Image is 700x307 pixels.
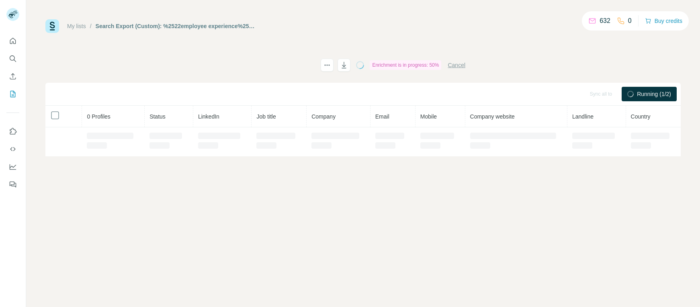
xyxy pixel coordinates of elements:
[256,113,276,120] span: Job title
[96,22,255,30] div: Search Export (Custom): %2522employee experience%2522 OR %2522workplace experience%2522 OR %2522e...
[6,87,19,101] button: My lists
[6,51,19,66] button: Search
[628,16,632,26] p: 0
[149,113,166,120] span: Status
[198,113,219,120] span: LinkedIn
[6,177,19,192] button: Feedback
[600,16,610,26] p: 632
[87,113,110,120] span: 0 Profiles
[6,160,19,174] button: Dashboard
[637,90,671,98] span: Running (1/2)
[375,113,389,120] span: Email
[45,19,59,33] img: Surfe Logo
[631,113,651,120] span: Country
[321,59,334,72] button: actions
[67,23,86,29] a: My lists
[6,69,19,84] button: Enrich CSV
[6,34,19,48] button: Quick start
[6,142,19,156] button: Use Surfe API
[645,15,682,27] button: Buy credits
[311,113,336,120] span: Company
[448,61,465,69] button: Cancel
[6,124,19,139] button: Use Surfe on LinkedIn
[90,22,92,30] li: /
[420,113,437,120] span: Mobile
[470,113,515,120] span: Company website
[572,113,594,120] span: Landline
[370,60,441,70] div: Enrichment is in progress: 50%
[45,59,313,72] h1: Search Export (Custom): %2522employee experience%2522 OR %2522workplace experience%2522 OR %2522e...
